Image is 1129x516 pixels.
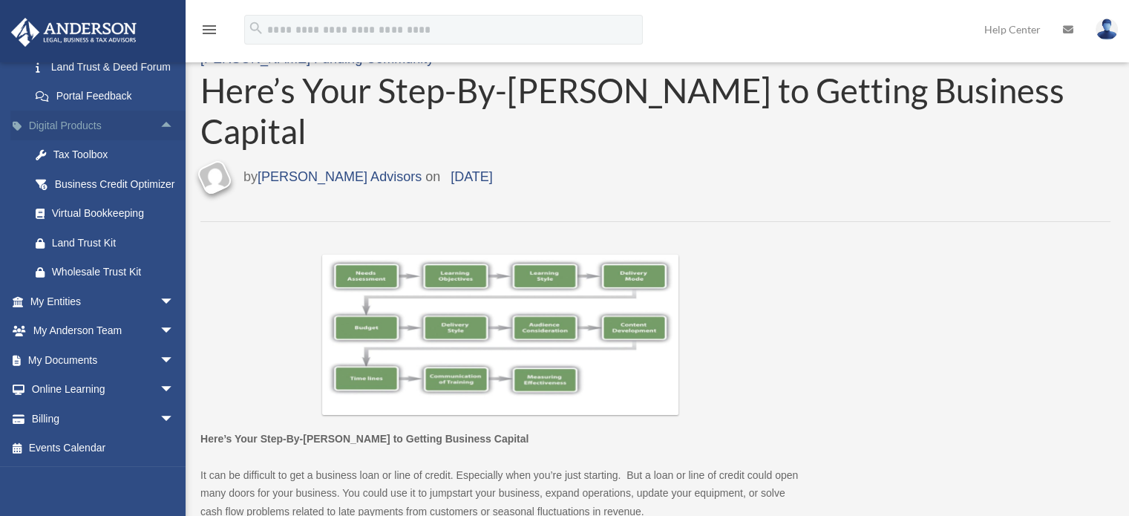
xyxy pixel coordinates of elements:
[10,345,197,375] a: My Documentsarrow_drop_down
[52,204,178,223] div: Virtual Bookkeeping
[440,169,503,184] a: [DATE]
[248,20,264,36] i: search
[52,146,178,164] div: Tax Toolbox
[7,18,141,47] img: Anderson Advisors Platinum Portal
[243,166,422,189] span: by
[52,263,178,281] div: Wholesale Trust Kit
[10,316,197,346] a: My Anderson Teamarrow_drop_down
[160,316,189,347] span: arrow_drop_down
[10,111,197,140] a: Digital Productsarrow_drop_up
[425,166,503,189] span: on
[10,375,197,405] a: Online Learningarrow_drop_down
[21,199,197,229] a: Virtual Bookkeeping
[21,52,197,82] a: Land Trust & Deed Forum
[200,51,433,66] a: [PERSON_NAME] Funding Community
[258,169,422,184] a: [PERSON_NAME] Advisors
[160,345,189,376] span: arrow_drop_down
[52,175,178,194] div: Business Credit Optimizer
[52,234,178,252] div: Land Trust Kit
[200,433,528,445] b: Here’s Your Step-By-[PERSON_NAME] to Getting Business Capital
[21,228,197,258] a: Land Trust Kit
[21,140,197,170] a: Tax Toolbox
[21,169,197,199] a: Business Credit Optimizer
[160,111,189,141] span: arrow_drop_up
[160,287,189,317] span: arrow_drop_down
[1096,19,1118,40] img: User Pic
[10,287,197,316] a: My Entitiesarrow_drop_down
[200,21,218,39] i: menu
[21,82,197,111] a: Portal Feedback
[200,70,1064,151] span: Here’s Your Step-By-[PERSON_NAME] to Getting Business Capital
[200,71,1110,151] a: Here’s Your Step-By-[PERSON_NAME] to Getting Business Capital
[21,258,197,287] a: Wholesale Trust Kit
[200,26,218,39] a: menu
[160,404,189,434] span: arrow_drop_down
[10,404,197,434] a: Billingarrow_drop_down
[160,375,189,405] span: arrow_drop_down
[10,434,197,463] a: Events Calendar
